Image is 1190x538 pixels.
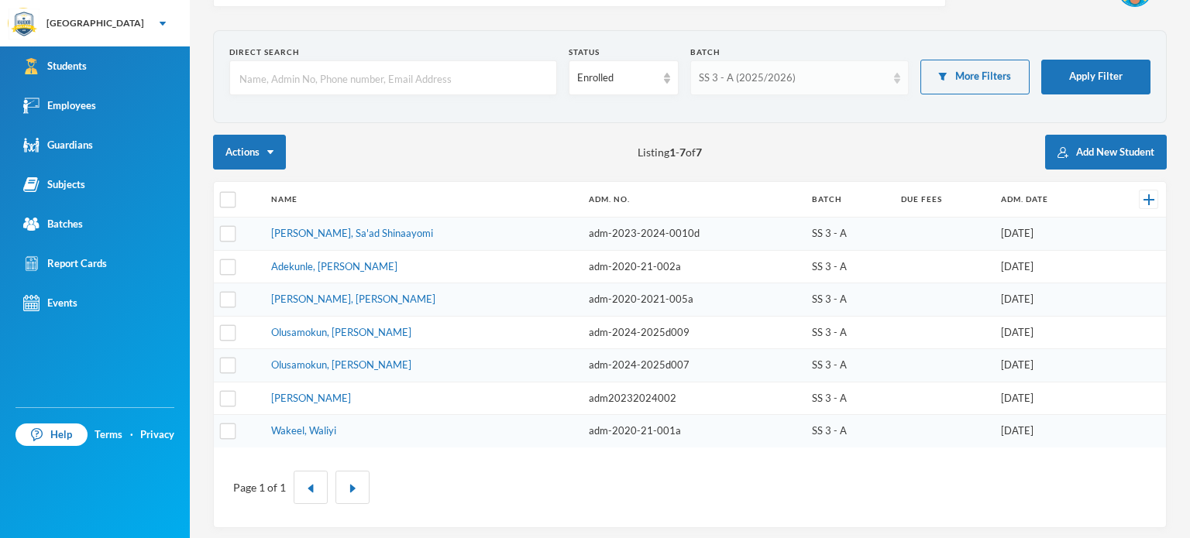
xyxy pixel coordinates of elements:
input: Name, Admin No, Phone number, Email Address [238,61,549,96]
td: [DATE] [993,382,1104,415]
td: adm-2024-2025d007 [581,349,804,382]
th: Adm. No. [581,182,804,218]
th: Adm. Date [993,182,1104,218]
td: SS 3 - A [804,283,893,317]
th: Batch [804,182,893,218]
td: adm20232024002 [581,382,804,415]
td: SS 3 - A [804,382,893,415]
a: Olusamokun, [PERSON_NAME] [271,326,411,338]
b: 7 [696,146,702,159]
td: [DATE] [993,316,1104,349]
div: Enrolled [577,70,655,86]
td: SS 3 - A [804,415,893,447]
img: + [1144,194,1154,205]
a: Olusamokun, [PERSON_NAME] [271,358,411,371]
button: More Filters [920,60,1030,94]
a: Wakeel, Waliyi [271,424,336,437]
a: Terms [95,427,122,443]
td: [DATE] [993,283,1104,317]
td: [DATE] [993,415,1104,447]
button: Add New Student [1045,135,1167,170]
button: Apply Filter [1041,60,1150,94]
b: 7 [679,146,686,159]
div: Report Cards [23,255,107,272]
b: 1 [669,146,676,159]
td: adm-2024-2025d009 [581,316,804,349]
td: SS 3 - A [804,250,893,283]
div: Subjects [23,176,85,193]
td: adm-2020-21-002a [581,250,804,283]
div: · [130,427,133,443]
div: Status [569,46,678,58]
div: Batches [23,216,83,232]
div: Direct Search [229,46,557,58]
a: Help [15,423,88,447]
div: [GEOGRAPHIC_DATA] [46,16,144,30]
th: Name [263,182,581,218]
div: Events [23,295,77,311]
button: Actions [213,135,286,170]
div: SS 3 - A (2025/2026) [699,70,886,86]
img: logo [9,9,40,39]
a: Privacy [140,427,174,443]
div: Page 1 of 1 [233,479,286,495]
td: adm-2020-21-001a [581,415,804,447]
th: Due Fees [893,182,993,218]
td: SS 3 - A [804,316,893,349]
a: Adekunle, [PERSON_NAME] [271,260,397,272]
a: [PERSON_NAME], Sa'ad Shinaayomi [271,227,433,239]
span: Listing - of [638,144,702,160]
td: [DATE] [993,218,1104,251]
div: Employees [23,98,96,114]
td: adm-2020-2021-005a [581,283,804,317]
td: SS 3 - A [804,349,893,382]
a: [PERSON_NAME] [271,392,351,404]
div: Batch [690,46,909,58]
div: Students [23,58,87,74]
td: adm-2023-2024-0010d [581,218,804,251]
td: SS 3 - A [804,218,893,251]
td: [DATE] [993,250,1104,283]
td: [DATE] [993,349,1104,382]
a: [PERSON_NAME], [PERSON_NAME] [271,293,435,305]
div: Guardians [23,137,93,153]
